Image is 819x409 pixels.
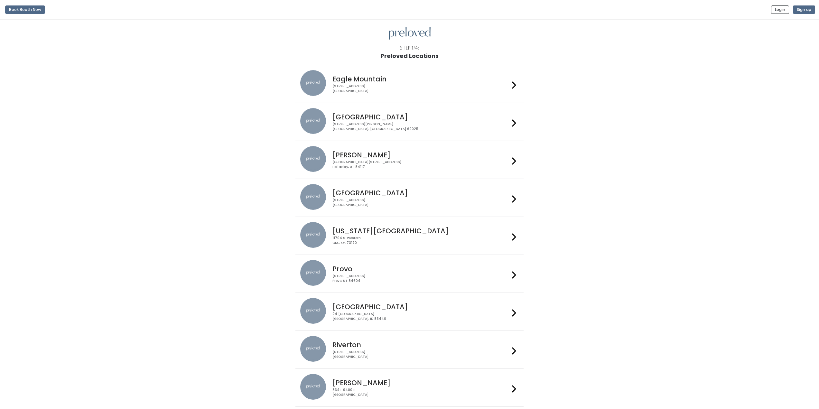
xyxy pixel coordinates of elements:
div: [GEOGRAPHIC_DATA][STREET_ADDRESS] Holladay, UT 84117 [332,160,509,169]
h4: [US_STATE][GEOGRAPHIC_DATA] [332,227,509,235]
div: 11704 S. Western OKC, OK 73170 [332,236,509,245]
h4: [PERSON_NAME] [332,379,509,386]
img: preloved location [300,70,326,96]
img: preloved location [300,336,326,362]
div: [STREET_ADDRESS] [GEOGRAPHIC_DATA] [332,84,509,93]
h4: [PERSON_NAME] [332,151,509,159]
a: preloved location [PERSON_NAME] [GEOGRAPHIC_DATA][STREET_ADDRESS]Holladay, UT 84117 [300,146,519,173]
h1: Preloved Locations [380,53,439,59]
button: Book Booth Now [5,5,45,14]
button: Sign up [793,5,815,14]
h4: Provo [332,265,509,273]
a: preloved location [GEOGRAPHIC_DATA] 24 [GEOGRAPHIC_DATA][GEOGRAPHIC_DATA], ID 83440 [300,298,519,325]
a: preloved location [US_STATE][GEOGRAPHIC_DATA] 11704 S. WesternOKC, OK 73170 [300,222,519,249]
div: 24 [GEOGRAPHIC_DATA] [GEOGRAPHIC_DATA], ID 83440 [332,312,509,321]
a: preloved location Provo [STREET_ADDRESS]Provo, UT 84604 [300,260,519,287]
img: preloved location [300,260,326,286]
h4: Riverton [332,341,509,349]
h4: [GEOGRAPHIC_DATA] [332,113,509,121]
img: preloved location [300,374,326,400]
img: preloved location [300,108,326,134]
button: Login [771,5,789,14]
img: preloved location [300,146,326,172]
a: preloved location [GEOGRAPHIC_DATA] [STREET_ADDRESS][PERSON_NAME][GEOGRAPHIC_DATA], [GEOGRAPHIC_D... [300,108,519,135]
div: [STREET_ADDRESS] [GEOGRAPHIC_DATA] [332,198,509,207]
div: [STREET_ADDRESS] [GEOGRAPHIC_DATA] [332,350,509,359]
div: 834 E 9400 S [GEOGRAPHIC_DATA] [332,388,509,397]
a: preloved location Riverton [STREET_ADDRESS][GEOGRAPHIC_DATA] [300,336,519,363]
h4: [GEOGRAPHIC_DATA] [332,189,509,197]
a: preloved location Eagle Mountain [STREET_ADDRESS][GEOGRAPHIC_DATA] [300,70,519,98]
div: [STREET_ADDRESS] Provo, UT 84604 [332,274,509,283]
img: preloved logo [389,27,431,40]
a: preloved location [GEOGRAPHIC_DATA] [STREET_ADDRESS][GEOGRAPHIC_DATA] [300,184,519,211]
a: Book Booth Now [5,3,45,17]
div: [STREET_ADDRESS][PERSON_NAME] [GEOGRAPHIC_DATA], [GEOGRAPHIC_DATA] 62025 [332,122,509,131]
h4: [GEOGRAPHIC_DATA] [332,303,509,311]
div: Step 1/4: [400,45,419,51]
img: preloved location [300,298,326,324]
h4: Eagle Mountain [332,75,509,83]
img: preloved location [300,184,326,210]
a: preloved location [PERSON_NAME] 834 E 9400 S[GEOGRAPHIC_DATA] [300,374,519,401]
img: preloved location [300,222,326,248]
